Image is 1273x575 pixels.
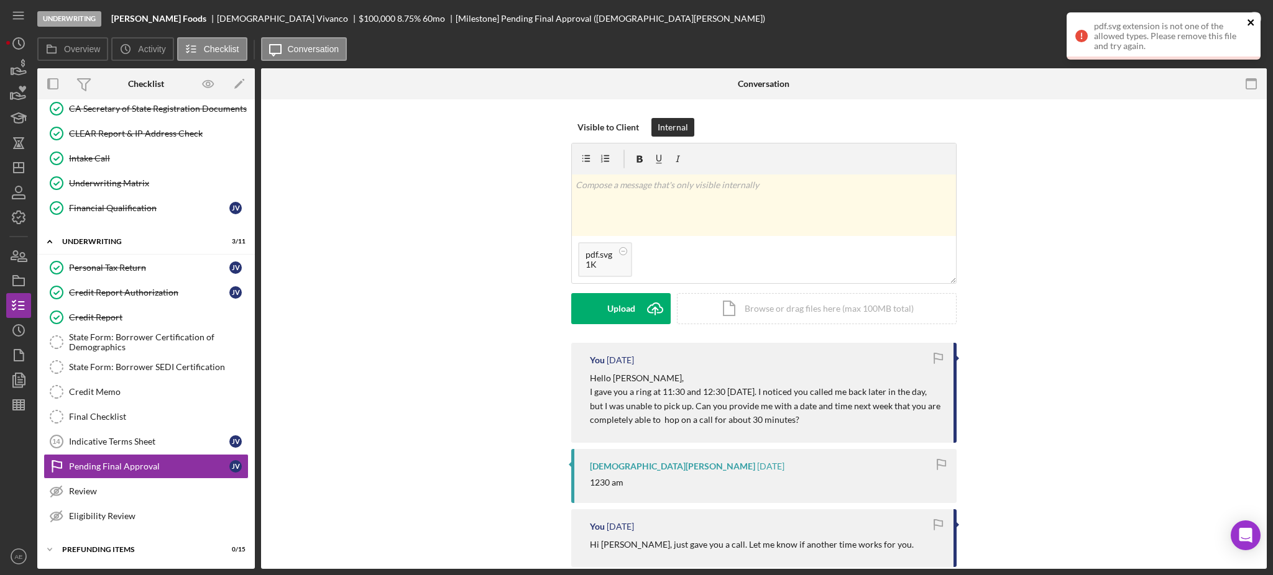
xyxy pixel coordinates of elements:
div: 1230 am [590,478,623,487]
div: J V [229,435,242,448]
div: [DEMOGRAPHIC_DATA] Vivanco [217,14,359,24]
div: Credit Report Authorization [69,287,229,297]
time: 2025-07-16 18:46 [757,461,784,471]
a: State Form: Borrower Certification of Demographics [44,330,249,355]
div: CA Secretary of State Registration Documents [69,104,248,114]
a: Intake Call [44,146,249,171]
p: Hello [PERSON_NAME], [590,371,941,385]
text: AE [15,553,23,560]
label: Overview [64,44,100,54]
div: [DEMOGRAPHIC_DATA][PERSON_NAME] [590,461,755,471]
div: J V [229,261,242,274]
div: Indicative Terms Sheet [69,437,229,446]
label: Conversation [288,44,339,54]
div: Mark Complete [1179,6,1239,31]
button: Activity [111,37,173,61]
div: pdf.svg [586,250,612,260]
div: You [590,522,605,532]
div: Credit Memo [69,387,248,397]
div: Eligibility Review [69,511,248,521]
label: Activity [138,44,165,54]
a: Credit Report AuthorizationJV [44,280,249,305]
div: 8.75 % [397,14,421,24]
a: Pending Final ApprovalJV [44,454,249,479]
div: [Milestone] Pending Final Approval ([DEMOGRAPHIC_DATA][PERSON_NAME]) [456,14,765,24]
div: pdf.svg extension is not one of the allowed types. Please remove this file and try again. [1094,21,1243,51]
label: Checklist [204,44,239,54]
button: Visible to Client [571,118,645,137]
div: You [590,355,605,365]
a: Credit Report [44,305,249,330]
a: Credit Memo [44,379,249,404]
button: Mark Complete [1166,6,1267,31]
div: 60 mo [423,14,445,24]
a: Personal Tax ReturnJV [44,255,249,280]
div: $100,000 [359,14,395,24]
a: CLEAR Report & IP Address Check [44,121,249,146]
time: 2025-07-16 18:31 [607,522,634,532]
div: Financial Qualification [69,203,229,213]
div: 3 / 11 [223,238,246,245]
div: Underwriting Matrix [69,178,248,188]
button: Upload [571,293,671,324]
tspan: 14 [52,438,60,445]
div: Conversation [738,79,789,89]
a: Eligibility Review [44,504,249,528]
button: AE [6,544,31,569]
div: Credit Report [69,312,248,322]
div: Checklist [128,79,164,89]
a: Final Checklist [44,404,249,429]
a: 14Indicative Terms SheetJV [44,429,249,454]
div: Upload [607,293,635,324]
div: Intake Call [69,153,248,163]
button: Checklist [177,37,247,61]
div: Pending Final Approval [69,461,229,471]
div: J V [229,286,242,299]
time: 2025-07-17 21:49 [607,355,634,365]
div: Review [69,486,248,496]
div: Internal [658,118,688,137]
div: CLEAR Report & IP Address Check [69,129,248,138]
a: State Form: Borrower SEDI Certification [44,355,249,379]
div: Personal Tax Return [69,263,229,273]
div: Underwriting [62,238,214,245]
button: close [1247,17,1256,29]
div: 0 / 15 [223,546,246,553]
div: Underwriting [37,11,101,27]
div: State Form: Borrower SEDI Certification [69,362,248,372]
a: CA Secretary of State Registration Documents [44,96,249,121]
a: Review [44,479,249,504]
div: Prefunding Items [62,546,214,553]
p: Hi [PERSON_NAME], just gave you a call. Let me know if another time works for you. [590,538,914,551]
b: [PERSON_NAME] Foods [111,14,206,24]
p: I gave you a ring at 11:30 and 12:30 [DATE]. I noticed you called me back later in the day, but I... [590,385,941,427]
div: J V [229,460,242,473]
div: 1K [586,260,612,269]
div: Final Checklist [69,412,248,422]
div: J V [229,202,242,214]
div: Visible to Client [577,118,639,137]
a: Underwriting Matrix [44,171,249,196]
a: Financial QualificationJV [44,196,249,220]
div: Open Intercom Messenger [1231,520,1261,550]
button: Internal [651,118,694,137]
button: Overview [37,37,108,61]
div: State Form: Borrower Certification of Demographics [69,332,248,352]
button: Conversation [261,37,347,61]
